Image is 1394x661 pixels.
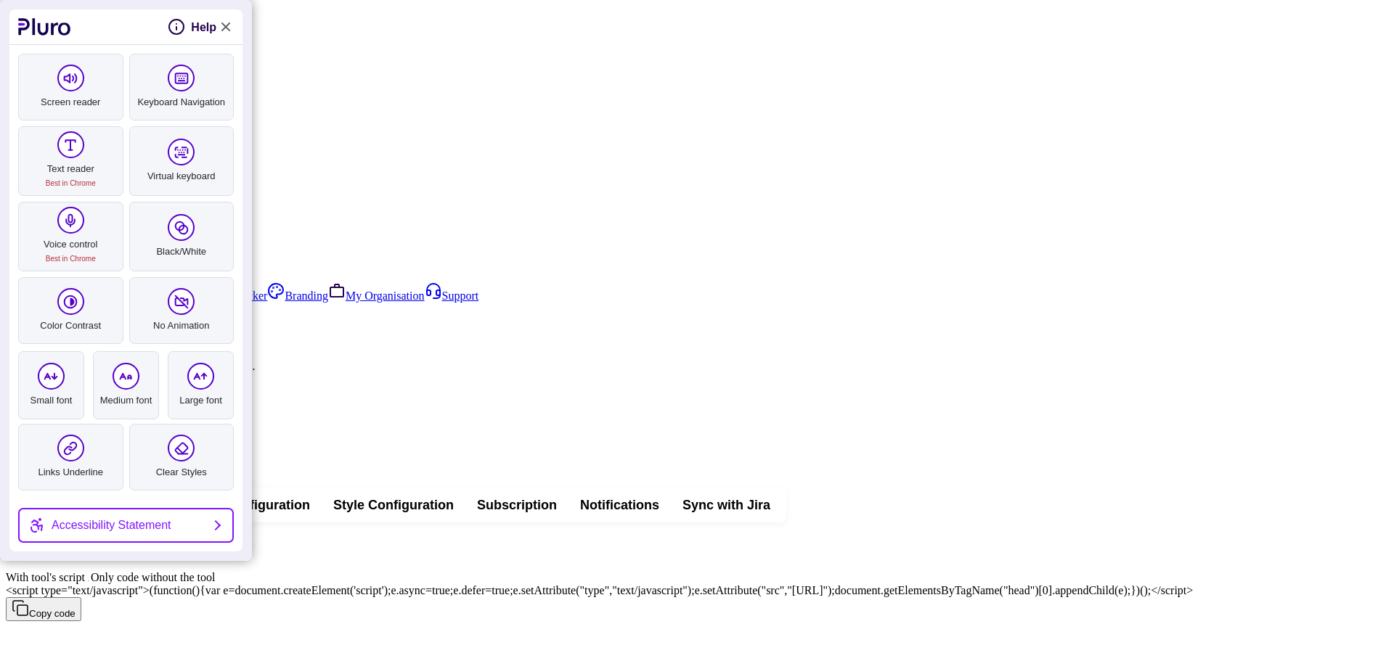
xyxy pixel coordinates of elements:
a: Branding [267,290,328,302]
span: <script type="text/javascript">(function(){var e=document.createElement('script');e.async=true;e.... [6,584,1193,596]
span: Color Contrast [20,319,121,333]
a: Screen reader [18,54,123,120]
aside: Sidebar menu [6,282,1388,408]
span: Subscription [477,496,557,514]
a: Close Accessibility Tool [216,18,234,36]
a: Virtual keyboard [129,126,235,196]
span: Notifications [580,496,659,514]
label: Large font [168,351,234,419]
a: No Animation [129,277,235,344]
div: Two-factor authentication [6,347,1388,360]
span: Best in Chrome [20,252,121,266]
span: Keyboard Navigation [131,95,232,110]
a: Clear Styles [129,424,235,490]
div: Secure your account with a two-factor authentication. [6,360,1388,373]
span: Accessibility Statement [52,518,171,533]
a: Accessibility Statement [18,508,234,543]
span: No Animation [131,319,232,333]
a: to pluro website [18,18,71,36]
span: Voice control [20,237,121,266]
button: Style Configuration [322,492,465,518]
button: help on pluro Toolbar functionality [168,18,216,36]
span: Small font [20,393,82,408]
span: Sync with Jira [682,496,770,514]
a: My Organisation [328,290,425,302]
span: Large font [170,393,232,408]
label: Small font [18,351,84,419]
button: Subscription [465,492,568,518]
a: Links Underline [18,424,123,490]
a: Two-factor authentication [6,327,1388,360]
a: Voice controlBest in Chrome [18,202,123,271]
a: Support [425,290,479,302]
span: Best in Chrome [20,176,121,191]
a: Color Contrast [18,277,123,344]
span: Virtual keyboard [131,169,232,184]
label: Medium font [93,351,159,419]
span: Medium font [95,393,157,408]
span: Black/White [131,245,232,259]
span: Clear Styles [131,465,232,480]
a: Black/White [129,202,235,271]
a: Text readerBest in Chrome [18,126,123,196]
h2: Get the accessibility code [6,537,1388,557]
span: Links Underline [20,465,121,480]
ul: Font Size [18,350,234,418]
button: Sync with Jira [671,492,782,518]
span: Screen reader [20,95,121,110]
span: Text reader [20,162,121,191]
span: Style Configuration [333,496,454,514]
a: Keyboard Navigation [129,54,235,120]
svg: Help [168,18,185,36]
button: Notifications [568,492,671,518]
